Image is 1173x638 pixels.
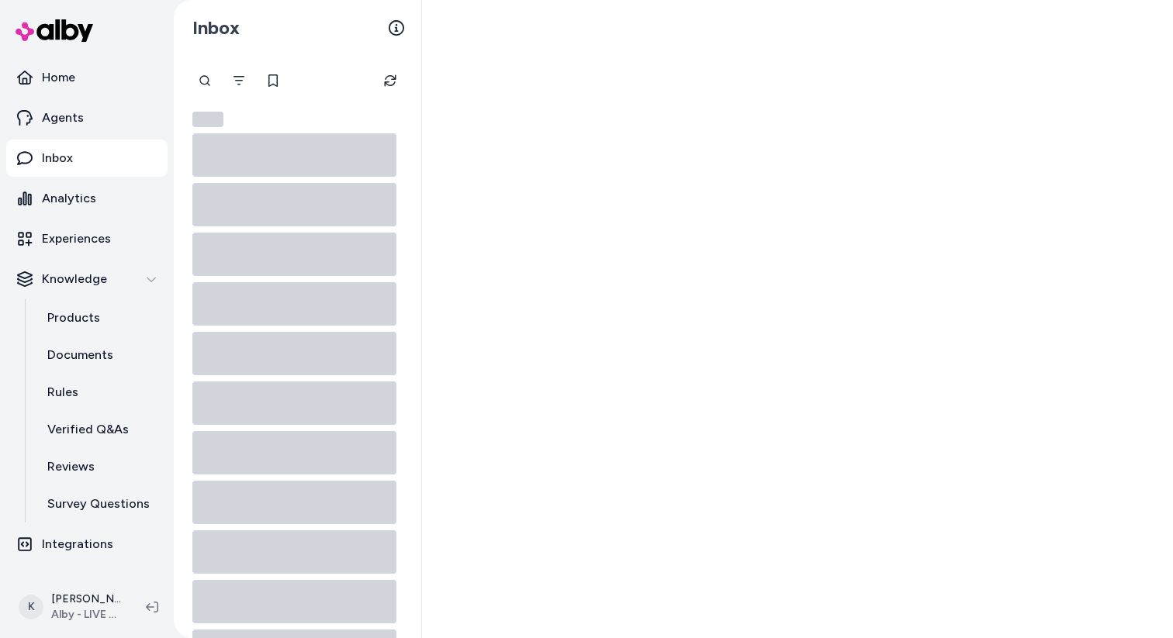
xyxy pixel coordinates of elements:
[9,582,133,632] button: K[PERSON_NAME]Alby - LIVE on [DOMAIN_NAME]
[32,411,168,448] a: Verified Q&As
[42,189,96,208] p: Analytics
[6,220,168,257] a: Experiences
[42,109,84,127] p: Agents
[192,16,240,40] h2: Inbox
[32,448,168,485] a: Reviews
[51,607,121,622] span: Alby - LIVE on [DOMAIN_NAME]
[47,383,78,402] p: Rules
[51,591,121,607] p: [PERSON_NAME]
[42,149,73,167] p: Inbox
[42,229,111,248] p: Experiences
[42,68,75,87] p: Home
[6,99,168,136] a: Agents
[47,346,113,364] p: Documents
[47,420,129,439] p: Verified Q&As
[32,336,168,374] a: Documents
[32,374,168,411] a: Rules
[6,59,168,96] a: Home
[47,309,100,327] p: Products
[42,535,113,554] p: Integrations
[6,180,168,217] a: Analytics
[375,65,406,96] button: Refresh
[223,65,254,96] button: Filter
[19,595,43,619] span: K
[32,485,168,522] a: Survey Questions
[6,260,168,298] button: Knowledge
[6,140,168,177] a: Inbox
[32,299,168,336] a: Products
[42,270,107,288] p: Knowledge
[6,526,168,563] a: Integrations
[47,495,150,513] p: Survey Questions
[47,457,95,476] p: Reviews
[16,19,93,42] img: alby Logo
